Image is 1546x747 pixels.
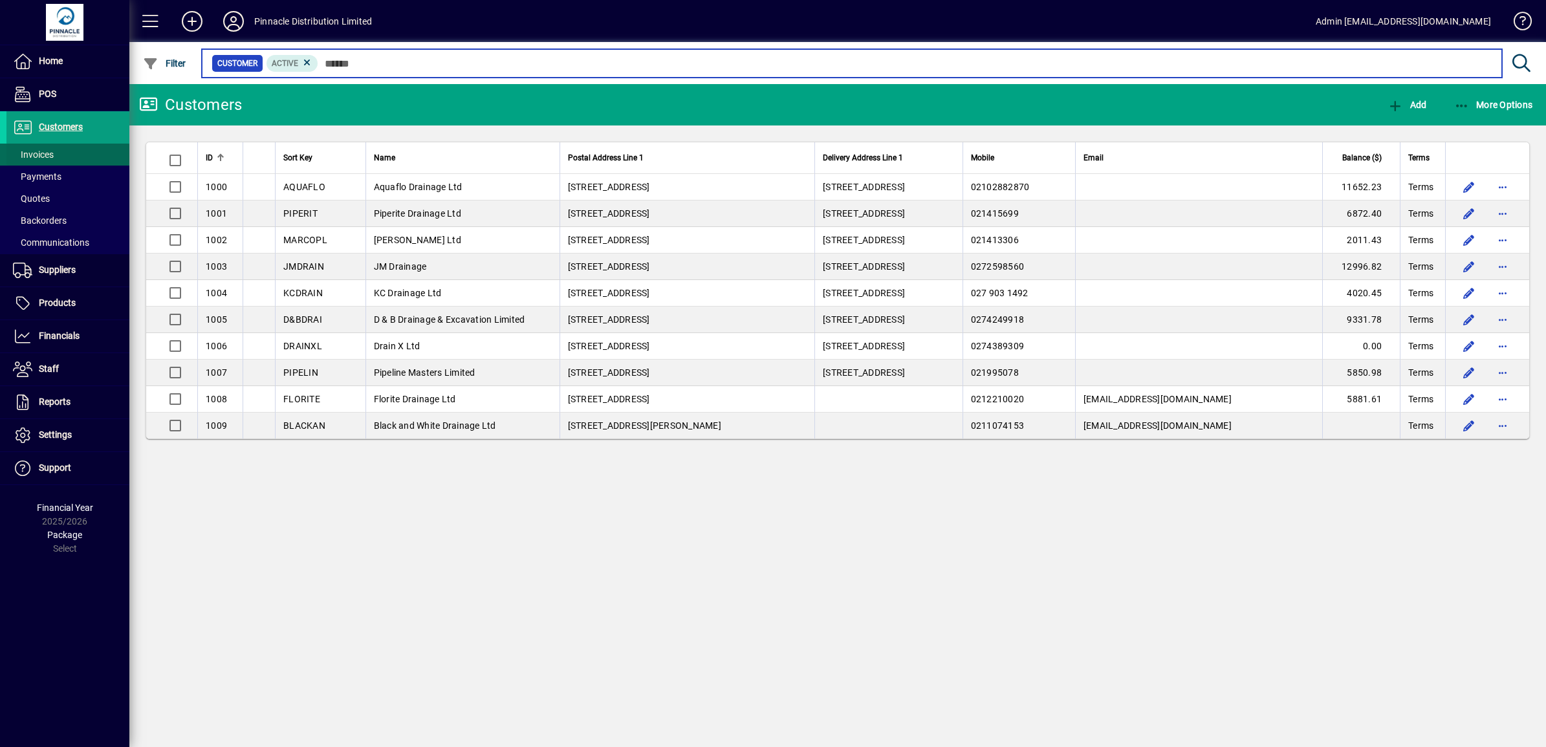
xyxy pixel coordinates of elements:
[206,394,227,404] span: 1008
[37,503,93,513] span: Financial Year
[1083,394,1232,404] span: [EMAIL_ADDRESS][DOMAIN_NAME]
[13,215,67,226] span: Backorders
[971,261,1025,272] span: 0272598560
[374,208,461,219] span: Piperite Drainage Ltd
[206,367,227,378] span: 1007
[374,394,456,404] span: Florite Drainage Ltd
[971,314,1025,325] span: 0274249918
[206,151,235,165] div: ID
[213,10,254,33] button: Profile
[39,429,72,440] span: Settings
[39,396,71,407] span: Reports
[6,166,129,188] a: Payments
[1408,393,1433,406] span: Terms
[971,394,1025,404] span: 0212210020
[217,57,257,70] span: Customer
[374,341,420,351] span: Drain X Ltd
[374,182,463,192] span: Aquaflo Drainage Ltd
[6,232,129,254] a: Communications
[1322,307,1400,333] td: 9331.78
[374,314,525,325] span: D & B Drainage & Excavation Limited
[140,52,190,75] button: Filter
[1459,309,1479,330] button: Edit
[6,353,129,385] a: Staff
[1316,11,1491,32] div: Admin [EMAIL_ADDRESS][DOMAIN_NAME]
[39,122,83,132] span: Customers
[1492,203,1513,224] button: More options
[1454,100,1533,110] span: More Options
[374,235,461,245] span: [PERSON_NAME] Ltd
[1408,180,1433,193] span: Terms
[1322,280,1400,307] td: 4020.45
[206,314,227,325] span: 1005
[568,341,650,351] span: [STREET_ADDRESS]
[1492,336,1513,356] button: More options
[272,59,298,68] span: Active
[206,235,227,245] span: 1002
[374,261,427,272] span: JM Drainage
[283,151,312,165] span: Sort Key
[283,314,322,325] span: D&BDRAI
[1459,283,1479,303] button: Edit
[823,367,905,378] span: [STREET_ADDRESS]
[1083,151,1104,165] span: Email
[283,341,322,351] span: DRAINXL
[1492,230,1513,250] button: More options
[6,320,129,352] a: Financials
[139,94,242,115] div: Customers
[971,420,1025,431] span: 0211074153
[39,363,59,374] span: Staff
[568,208,650,219] span: [STREET_ADDRESS]
[171,10,213,33] button: Add
[1492,309,1513,330] button: More options
[1459,203,1479,224] button: Edit
[6,210,129,232] a: Backorders
[568,182,650,192] span: [STREET_ADDRESS]
[568,314,650,325] span: [STREET_ADDRESS]
[206,261,227,272] span: 1003
[971,288,1029,298] span: 027 903 1492
[374,367,475,378] span: Pipeline Masters Limited
[13,237,89,248] span: Communications
[1459,256,1479,277] button: Edit
[1083,420,1232,431] span: [EMAIL_ADDRESS][DOMAIN_NAME]
[971,182,1030,192] span: 02102882870
[206,341,227,351] span: 1006
[1504,3,1530,45] a: Knowledge Base
[971,151,1067,165] div: Mobile
[39,330,80,341] span: Financials
[1408,287,1433,299] span: Terms
[283,367,318,378] span: PIPELIN
[13,171,61,182] span: Payments
[1322,333,1400,360] td: 0.00
[1492,415,1513,436] button: More options
[283,420,325,431] span: BLACKAN
[374,420,496,431] span: Black and White Drainage Ltd
[823,151,903,165] span: Delivery Address Line 1
[6,386,129,418] a: Reports
[1322,227,1400,254] td: 2011.43
[1459,415,1479,436] button: Edit
[823,314,905,325] span: [STREET_ADDRESS]
[1408,313,1433,326] span: Terms
[1459,336,1479,356] button: Edit
[39,265,76,275] span: Suppliers
[1408,419,1433,432] span: Terms
[971,341,1025,351] span: 0274389309
[1492,389,1513,409] button: More options
[6,188,129,210] a: Quotes
[13,149,54,160] span: Invoices
[47,530,82,540] span: Package
[1408,340,1433,352] span: Terms
[283,208,318,219] span: PIPERIT
[1459,389,1479,409] button: Edit
[283,288,323,298] span: KCDRAIN
[283,261,324,272] span: JMDRAIN
[971,367,1019,378] span: 021995078
[374,288,442,298] span: KC Drainage Ltd
[6,419,129,451] a: Settings
[267,55,318,72] mat-chip: Activation Status: Active
[1408,366,1433,379] span: Terms
[6,287,129,319] a: Products
[143,58,186,69] span: Filter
